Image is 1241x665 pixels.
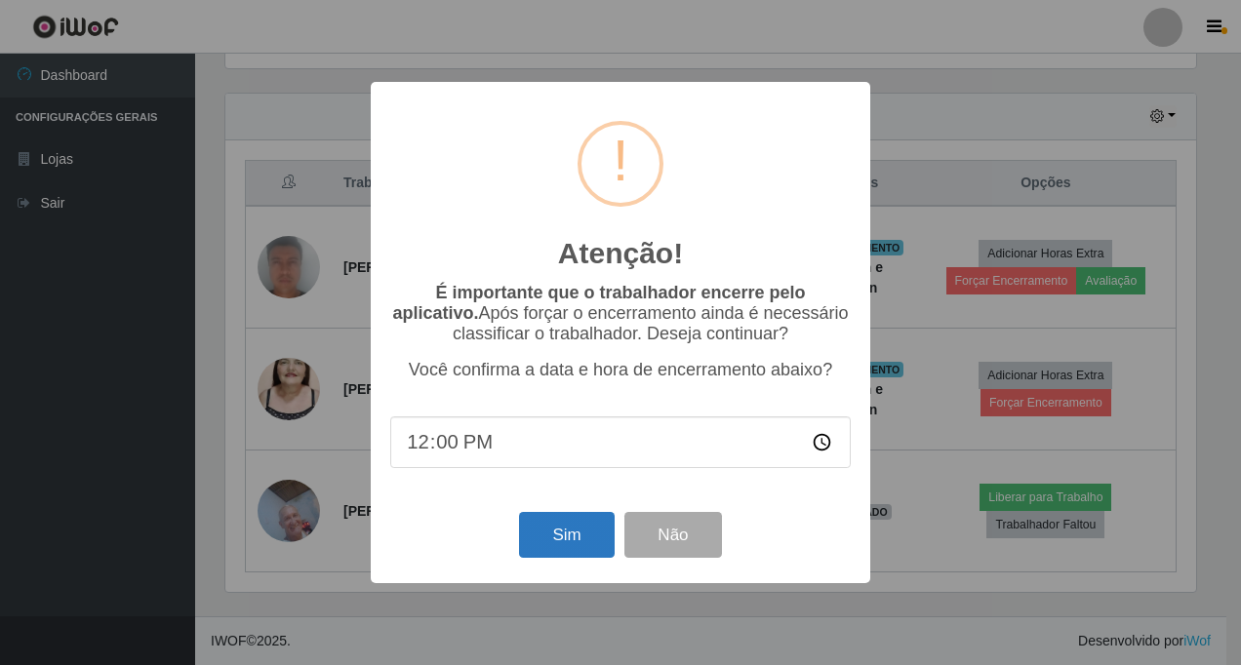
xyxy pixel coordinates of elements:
button: Não [624,512,721,558]
b: É importante que o trabalhador encerre pelo aplicativo. [392,283,805,323]
button: Sim [519,512,614,558]
p: Você confirma a data e hora de encerramento abaixo? [390,360,851,380]
h2: Atenção! [558,236,683,271]
p: Após forçar o encerramento ainda é necessário classificar o trabalhador. Deseja continuar? [390,283,851,344]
